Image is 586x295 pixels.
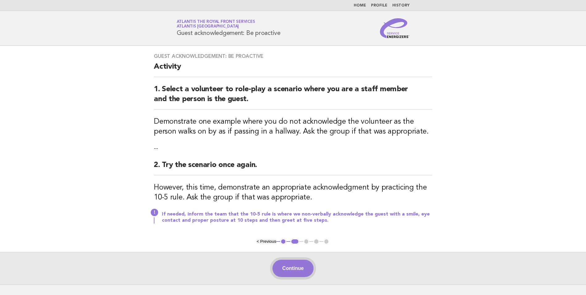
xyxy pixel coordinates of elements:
[154,62,432,77] h2: Activity
[154,117,432,137] h3: Demonstrate one example where you do not acknowledge the volunteer as the person walks on by as i...
[177,20,280,36] h1: Guest acknowledgement: Be proactive
[154,183,432,203] h3: However, this time, demonstrate an appropriate acknowledgment by practicing the 10-5 rule. Ask th...
[154,84,432,109] h2: 1. Select a volunteer to role-play a scenario where you are a staff member and the person is the ...
[154,144,432,153] p: --
[154,160,432,175] h2: 2. Try the scenario once again.
[371,4,387,7] a: Profile
[177,20,255,28] a: Atlantis The Royal Front ServicesAtlantis [GEOGRAPHIC_DATA]
[162,211,432,224] p: If needed, inform the team that the 10-5 rule is where we non-verbally acknowledge the guest with...
[177,25,239,29] span: Atlantis [GEOGRAPHIC_DATA]
[380,18,410,38] img: Service Energizers
[154,53,432,59] h3: Guest acknowledgement: Be proactive
[354,4,366,7] a: Home
[280,238,286,245] button: 1
[392,4,410,7] a: History
[290,238,299,245] button: 2
[257,239,276,244] button: < Previous
[272,260,314,277] button: Continue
